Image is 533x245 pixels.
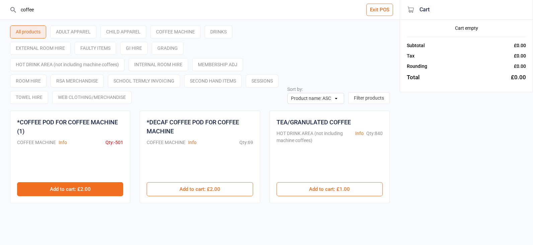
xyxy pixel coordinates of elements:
[511,73,526,82] div: £0.00
[10,25,46,38] div: All products
[147,139,185,146] div: COFFEE MACHINE
[192,58,243,71] div: MEMBERSHIP ADJ
[514,63,526,70] div: £0.00
[407,73,420,82] div: Total
[105,139,123,146] div: Qty: -501
[10,75,47,88] div: ROOM HIRE
[10,42,71,55] div: EXTERNAL ROOM HIRE
[277,118,351,127] div: TEA/GRANULATED COFFEE
[51,75,104,88] div: RSA MERCHANDISE
[407,63,427,70] div: Rounding
[50,25,96,38] div: ADULT APPAREL
[152,42,183,55] div: GRADING
[355,130,364,137] button: Info
[59,139,67,146] button: Info
[150,25,201,38] div: COFFEE MACHINE
[108,75,180,88] div: SCHOOL TERMLY INVOICING
[246,75,279,88] div: SESSIONS
[52,91,132,104] div: WEB CLOTHING/MERCHANDISE
[366,130,383,137] div: Qty: 840
[100,25,146,38] div: CHILD APPAREL
[17,118,123,136] div: *COFFEE POD FOR COFFEE MACHINE (1)
[10,58,125,71] div: HOT DRINK AREA (not including machine coffees)
[75,42,116,55] div: FAULTY ITEMS
[120,42,148,55] div: GI HIRE
[188,139,197,146] button: Info
[407,52,414,59] div: Tax
[147,118,253,136] div: *DECAF COFFEE POD FOR COFFEE MACHINE
[514,42,526,49] div: £0.00
[366,4,393,16] button: Exit POS
[147,182,253,196] button: Add to cart: £2.00
[129,58,188,71] div: INTERNAL ROOM HIRE
[277,182,383,196] button: Add to cart: £1.00
[348,92,390,104] button: Filter products
[514,52,526,59] div: £0.00
[407,25,526,32] div: Cart empty
[17,139,56,146] div: COFFEE MACHINE
[277,130,353,144] div: HOT DRINK AREA (not including machine coffees)
[10,91,48,104] div: TOWEL HIRE
[407,42,425,49] div: Subtotal
[239,139,253,146] div: Qty: 69
[287,87,303,92] label: Sort by:
[184,75,242,88] div: SECOND HAND ITEMS
[17,182,123,196] button: Add to cart: £2.00
[205,25,232,38] div: DRINKS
